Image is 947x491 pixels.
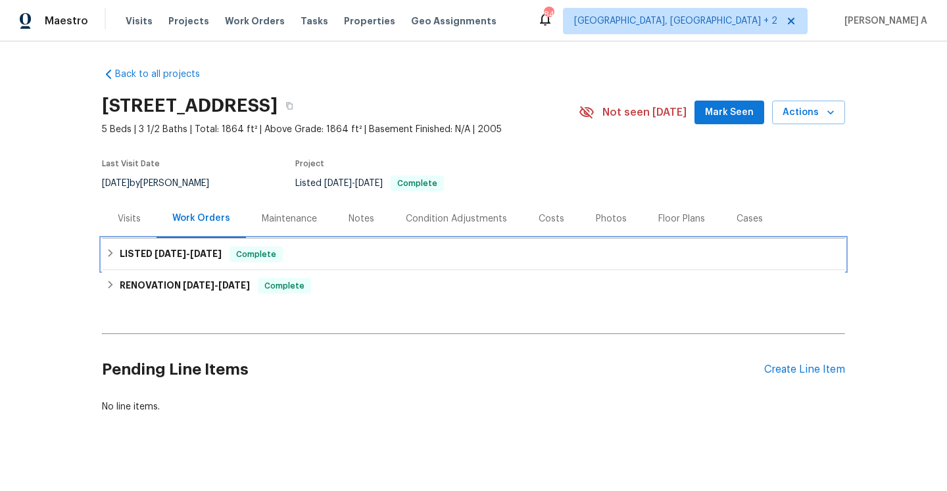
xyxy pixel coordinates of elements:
[772,101,845,125] button: Actions
[411,14,497,28] span: Geo Assignments
[102,160,160,168] span: Last Visit Date
[45,14,88,28] span: Maestro
[262,212,317,225] div: Maintenance
[694,101,764,125] button: Mark Seen
[574,14,777,28] span: [GEOGRAPHIC_DATA], [GEOGRAPHIC_DATA] + 2
[102,123,579,136] span: 5 Beds | 3 1/2 Baths | Total: 1864 ft² | Above Grade: 1864 ft² | Basement Finished: N/A | 2005
[218,281,250,290] span: [DATE]
[102,179,130,188] span: [DATE]
[301,16,328,26] span: Tasks
[118,212,141,225] div: Visits
[102,270,845,302] div: RENOVATION [DATE]-[DATE]Complete
[155,249,222,258] span: -
[324,179,383,188] span: -
[406,212,507,225] div: Condition Adjustments
[102,68,228,81] a: Back to all projects
[539,212,564,225] div: Costs
[596,212,627,225] div: Photos
[295,179,444,188] span: Listed
[344,14,395,28] span: Properties
[155,249,186,258] span: [DATE]
[764,363,845,376] div: Create Line Item
[602,106,687,119] span: Not seen [DATE]
[102,339,764,400] h2: Pending Line Items
[839,14,927,28] span: [PERSON_NAME] A
[183,281,250,290] span: -
[295,160,324,168] span: Project
[120,278,250,294] h6: RENOVATION
[102,400,845,413] div: No line items.
[172,212,230,225] div: Work Orders
[278,94,301,118] button: Copy Address
[183,281,214,290] span: [DATE]
[102,175,225,191] div: by [PERSON_NAME]
[190,249,222,258] span: [DATE]
[126,14,153,28] span: Visits
[705,105,754,121] span: Mark Seen
[231,248,281,261] span: Complete
[544,8,553,21] div: 84
[259,279,310,292] span: Complete
[737,212,763,225] div: Cases
[225,14,285,28] span: Work Orders
[120,246,222,262] h6: LISTED
[783,105,835,121] span: Actions
[392,179,443,187] span: Complete
[102,239,845,270] div: LISTED [DATE]-[DATE]Complete
[658,212,705,225] div: Floor Plans
[102,99,278,112] h2: [STREET_ADDRESS]
[324,179,352,188] span: [DATE]
[168,14,209,28] span: Projects
[349,212,374,225] div: Notes
[355,179,383,188] span: [DATE]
